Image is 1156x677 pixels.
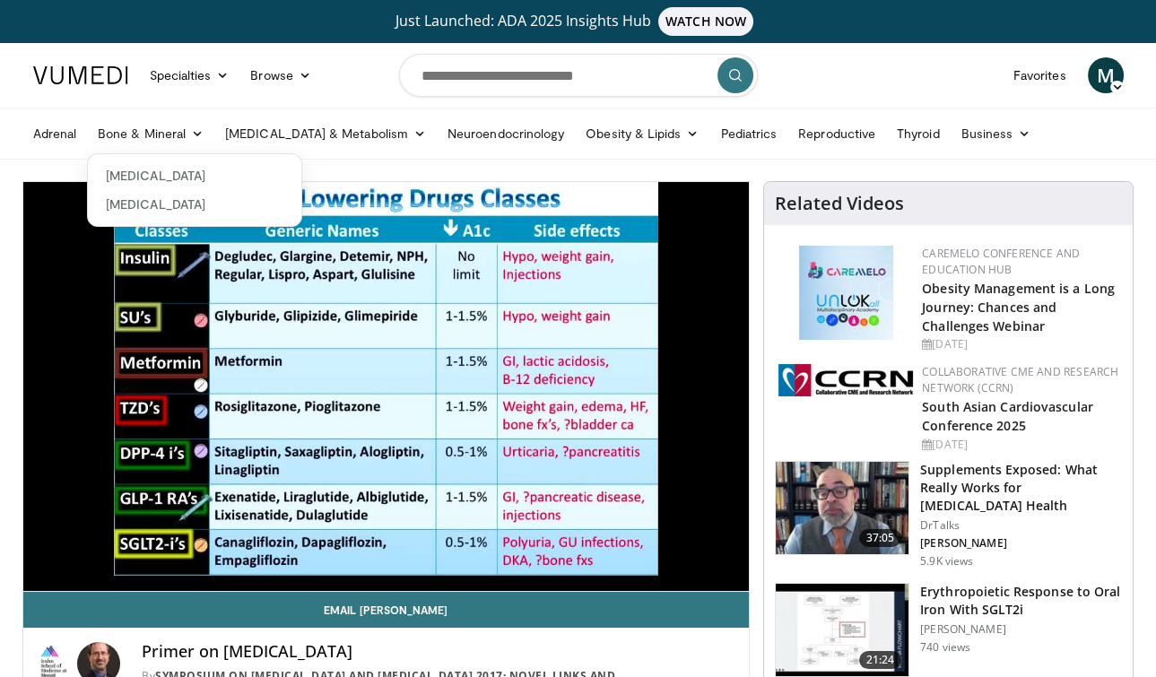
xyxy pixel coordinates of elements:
[920,622,1122,637] p: [PERSON_NAME]
[886,116,951,152] a: Thyroid
[23,592,750,628] a: Email [PERSON_NAME]
[859,651,902,669] span: 21:24
[799,246,893,340] img: 45df64a9-a6de-482c-8a90-ada250f7980c.png.150x105_q85_autocrop_double_scale_upscale_version-0.2.jpg
[922,364,1118,395] a: Collaborative CME and Research Network (CCRN)
[139,57,240,93] a: Specialties
[658,7,753,36] span: WATCH NOW
[87,116,214,152] a: Bone & Mineral
[142,642,734,662] h4: Primer on [MEDICAL_DATA]
[776,462,908,555] img: 649d3fc0-5ee3-4147-b1a3-955a692e9799.150x105_q85_crop-smart_upscale.jpg
[214,116,437,152] a: [MEDICAL_DATA] & Metabolism
[23,182,750,592] video-js: Video Player
[88,190,301,219] a: [MEDICAL_DATA]
[776,584,908,677] img: 7a1a5771-6296-4a76-a689-d78375c2425f.150x105_q85_crop-smart_upscale.jpg
[922,437,1118,453] div: [DATE]
[710,116,788,152] a: Pediatrics
[22,116,88,152] a: Adrenal
[775,461,1122,569] a: 37:05 Supplements Exposed: What Really Works for [MEDICAL_DATA] Health DrTalks [PERSON_NAME] 5.9K...
[922,398,1093,434] a: South Asian Cardiovascular Conference 2025
[922,280,1115,334] a: Obesity Management is a Long Journey: Chances and Challenges Webinar
[920,461,1122,515] h3: Supplements Exposed: What Really Works for [MEDICAL_DATA] Health
[951,116,1042,152] a: Business
[922,336,1118,352] div: [DATE]
[787,116,886,152] a: Reproductive
[920,583,1122,619] h3: Erythropoietic Response to Oral Iron With SGLT2i
[33,66,128,84] img: VuMedi Logo
[575,116,709,152] a: Obesity & Lipids
[920,640,970,655] p: 740 views
[920,554,973,569] p: 5.9K views
[399,54,758,97] input: Search topics, interventions
[36,7,1121,36] a: Just Launched: ADA 2025 Insights HubWATCH NOW
[437,116,575,152] a: Neuroendocrinology
[88,161,301,190] a: [MEDICAL_DATA]
[922,246,1080,277] a: CaReMeLO Conference and Education Hub
[775,193,904,214] h4: Related Videos
[1003,57,1077,93] a: Favorites
[239,57,322,93] a: Browse
[859,529,902,547] span: 37:05
[778,364,913,396] img: a04ee3ba-8487-4636-b0fb-5e8d268f3737.png.150x105_q85_autocrop_double_scale_upscale_version-0.2.png
[920,536,1122,551] p: [PERSON_NAME]
[1088,57,1124,93] a: M
[920,518,1122,533] p: DrTalks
